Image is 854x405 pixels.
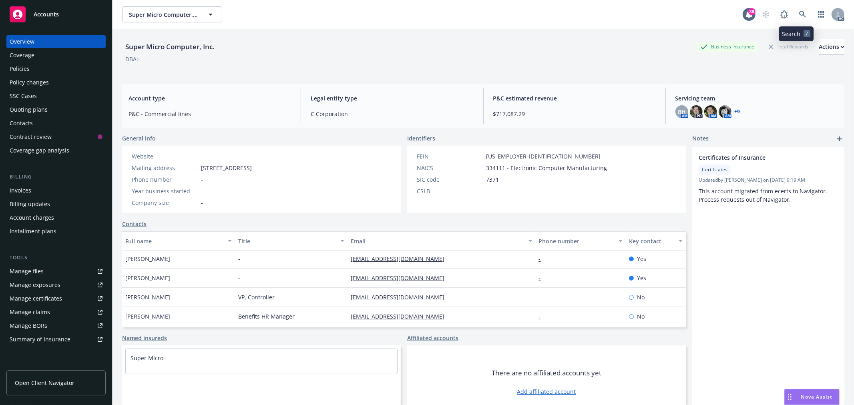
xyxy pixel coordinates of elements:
[692,147,844,210] div: Certificates of InsuranceCertificatesUpdatedby [PERSON_NAME] on [DATE] 9:19 AMThis account migrat...
[493,94,656,102] span: P&C estimated revenue
[10,333,70,346] div: Summary of insurance
[702,166,727,173] span: Certificates
[348,231,535,251] button: Email
[10,319,47,332] div: Manage BORs
[6,265,106,278] a: Manage files
[6,292,106,305] a: Manage certificates
[699,187,829,203] span: This account migrated from ecerts to Navigator. Process requests out of Navigator.
[417,175,483,184] div: SIC code
[6,319,106,332] a: Manage BORs
[6,130,106,143] a: Contract review
[132,164,198,172] div: Mailing address
[776,6,792,22] a: Report a Bug
[539,313,547,320] a: -
[6,279,106,291] span: Manage exposures
[10,292,62,305] div: Manage certificates
[819,39,844,55] button: Actions
[10,117,33,130] div: Contacts
[125,255,170,263] span: [PERSON_NAME]
[238,293,275,301] span: VP, Controller
[351,255,451,263] a: [EMAIL_ADDRESS][DOMAIN_NAME]
[813,6,829,22] a: Switch app
[125,274,170,282] span: [PERSON_NAME]
[539,237,614,245] div: Phone number
[132,152,198,160] div: Website
[201,152,203,160] a: -
[122,220,147,228] a: Contacts
[201,187,203,195] span: -
[637,274,646,282] span: Yes
[132,175,198,184] div: Phone number
[10,211,54,224] div: Account charges
[351,293,451,301] a: [EMAIL_ADDRESS][DOMAIN_NAME]
[129,110,291,118] span: P&C - Commercial lines
[10,265,44,278] div: Manage files
[10,184,31,197] div: Invoices
[758,6,774,22] a: Start snowing
[122,231,235,251] button: Full name
[201,164,252,172] span: [STREET_ADDRESS]
[637,312,645,321] span: No
[351,274,451,282] a: [EMAIL_ADDRESS][DOMAIN_NAME]
[125,312,170,321] span: [PERSON_NAME]
[626,231,686,251] button: Key contact
[238,274,240,282] span: -
[6,144,106,157] a: Coverage gap analysis
[238,237,336,245] div: Title
[517,387,576,396] a: Add affiliated account
[10,225,56,238] div: Installment plans
[795,6,811,22] a: Search
[15,379,74,387] span: Open Client Navigator
[784,389,840,405] button: Nova Assist
[6,306,106,319] a: Manage claims
[122,6,222,22] button: Super Micro Computer, Inc.
[201,198,203,207] span: -
[719,105,731,118] img: photo
[125,55,140,63] div: DBA: -
[6,90,106,102] a: SSC Cases
[407,334,458,342] a: Affiliated accounts
[6,211,106,224] a: Account charges
[132,187,198,195] div: Year business started
[6,184,106,197] a: Invoices
[10,144,69,157] div: Coverage gap analysis
[407,134,435,142] span: Identifiers
[10,198,50,211] div: Billing updates
[131,354,163,362] a: Super Micro
[6,225,106,238] a: Installment plans
[6,35,106,48] a: Overview
[6,117,106,130] a: Contacts
[748,8,756,15] div: 39
[492,368,601,378] span: There are no affiliated accounts yet
[785,389,795,405] div: Drag to move
[311,94,473,102] span: Legal entity type
[125,237,223,245] div: Full name
[493,110,656,118] span: $717,087.29
[6,173,106,181] div: Billing
[10,306,50,319] div: Manage claims
[417,152,483,160] div: FEIN
[129,94,291,102] span: Account type
[235,231,348,251] button: Title
[351,237,523,245] div: Email
[6,362,106,370] div: Analytics hub
[6,198,106,211] a: Billing updates
[417,164,483,172] div: NAICS
[10,103,48,116] div: Quoting plans
[417,187,483,195] div: CSLB
[238,312,295,321] span: Benefits HR Manager
[10,90,37,102] div: SSC Cases
[122,42,218,52] div: Super Micro Computer, Inc.
[539,293,547,301] a: -
[351,313,451,320] a: [EMAIL_ADDRESS][DOMAIN_NAME]
[6,62,106,75] a: Policies
[6,76,106,89] a: Policy changes
[6,3,106,26] a: Accounts
[539,255,547,263] a: -
[675,94,838,102] span: Servicing team
[10,76,49,89] div: Policy changes
[10,279,60,291] div: Manage exposures
[201,175,203,184] span: -
[637,255,646,263] span: Yes
[536,231,626,251] button: Phone number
